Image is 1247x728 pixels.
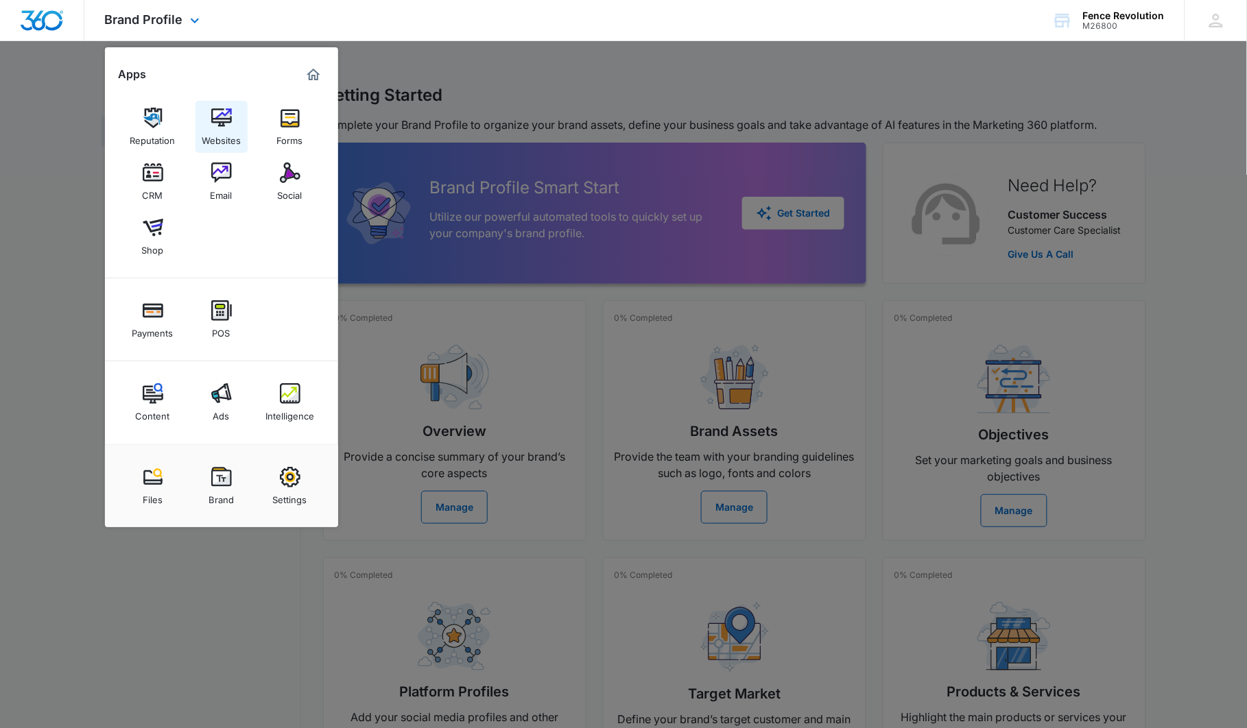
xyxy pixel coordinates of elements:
h2: Apps [119,68,147,81]
a: Files [127,460,179,512]
div: Payments [132,321,174,339]
a: Brand [195,460,248,512]
div: Shop [142,238,164,256]
div: Settings [273,487,307,505]
a: Email [195,156,248,208]
div: Brand [209,487,234,505]
div: Content [136,404,170,422]
div: CRM [143,183,163,201]
a: Social [264,156,316,208]
a: Reputation [127,101,179,153]
a: CRM [127,156,179,208]
div: Intelligence [265,404,314,422]
a: Forms [264,101,316,153]
a: POS [195,293,248,345]
div: Ads [213,404,230,422]
a: Payments [127,293,179,345]
div: account id [1083,21,1165,31]
div: POS [213,321,230,339]
a: Content [127,376,179,428]
div: Email [211,183,233,201]
a: Marketing 360® Dashboard [302,64,324,86]
div: account name [1083,10,1165,21]
div: Social [278,183,302,201]
a: Intelligence [264,376,316,428]
div: Reputation [130,128,176,146]
a: Ads [195,376,248,428]
div: Files [143,487,163,505]
span: Brand Profile [105,12,183,27]
a: Shop [127,210,179,263]
div: Forms [277,128,303,146]
a: Settings [264,460,316,512]
div: Websites [202,128,241,146]
a: Websites [195,101,248,153]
